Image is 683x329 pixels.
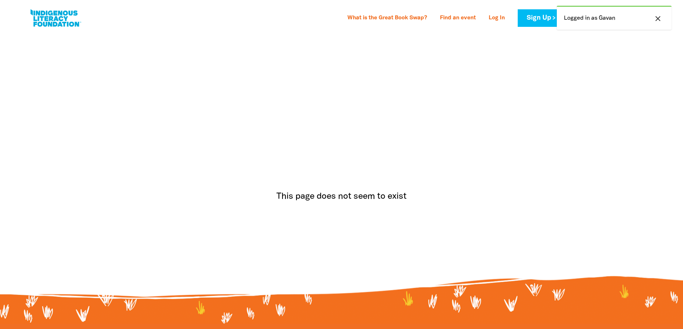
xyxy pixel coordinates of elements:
[436,13,480,24] a: Find an event
[343,13,431,24] a: What is the Great Book Swap?
[518,9,565,27] a: Sign Up
[654,14,662,23] i: close
[218,190,465,203] p: This page does not seem to exist
[557,6,672,30] div: Logged in as Gavan
[484,13,509,24] a: Log In
[651,14,664,23] button: close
